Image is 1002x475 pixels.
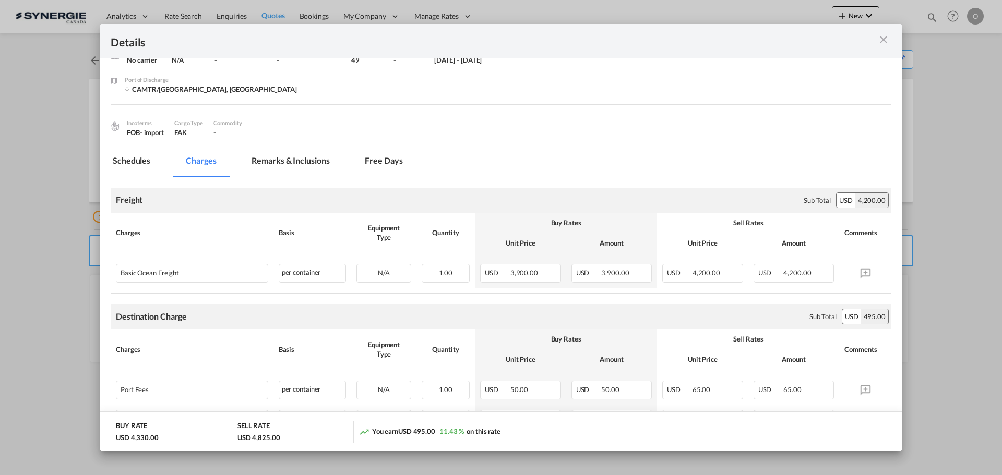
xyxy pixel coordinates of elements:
[809,312,837,321] div: Sub Total
[855,193,888,208] div: 4,200.00
[434,55,482,65] div: 12 Aug 2025 - 31 Aug 2025
[566,233,658,253] th: Amount
[279,345,347,354] div: Basis
[576,269,600,277] span: USD
[480,218,652,227] div: Buy Rates
[839,213,891,253] th: Comments
[378,269,390,277] span: N/A
[237,433,280,442] div: USD 4,825.00
[116,421,147,433] div: BUY RATE
[359,427,500,437] div: You earn on this rate
[748,233,840,253] th: Amount
[116,311,187,322] div: Destination Charge
[116,345,268,354] div: Charges
[140,128,164,137] div: - import
[279,264,347,283] div: per container
[758,269,782,277] span: USD
[213,128,216,137] span: -
[356,223,411,242] div: Equipment Type
[439,385,453,394] span: 1.00
[601,269,629,277] span: 3,900.00
[125,84,297,94] div: CAMTR/Montreal, QC
[100,148,426,177] md-pagination-wrapper: Use the left and right arrow keys to navigate between tabs
[279,410,347,429] div: per container
[356,340,411,359] div: Equipment Type
[173,148,229,177] md-tab-item: Charges
[485,385,509,394] span: USD
[576,385,600,394] span: USD
[566,349,658,370] th: Amount
[121,264,228,277] div: Basic Ocean Freight
[174,118,203,128] div: Cargo Type
[783,385,802,394] span: 65.00
[748,349,840,370] th: Amount
[125,75,297,84] div: Port of Discharge
[475,233,566,253] th: Unit Price
[279,381,347,399] div: per container
[693,269,720,277] span: 4,200.00
[111,34,813,47] div: Details
[480,334,652,344] div: Buy Rates
[237,421,270,433] div: SELL RATE
[439,269,453,277] span: 1.00
[127,55,161,65] div: No carrier
[422,228,470,237] div: Quantity
[378,385,390,394] span: N/A
[601,385,619,394] span: 50.00
[662,334,834,344] div: Sell Rates
[116,194,142,205] div: Freight
[121,381,228,394] div: Port Fees
[657,349,748,370] th: Unit Price
[693,385,711,394] span: 65.00
[213,118,242,128] div: Commodity
[861,309,888,324] div: 495.00
[475,349,566,370] th: Unit Price
[783,269,811,277] span: 4,200.00
[398,427,435,435] span: USD 495.00
[667,385,691,394] span: USD
[279,228,347,237] div: Basis
[439,427,464,435] span: 11.43 %
[100,148,163,177] md-tab-item: Schedules
[837,193,855,208] div: USD
[109,120,121,132] img: cargo.png
[277,55,341,65] div: -
[842,309,861,324] div: USD
[758,385,782,394] span: USD
[127,128,164,137] div: FOB
[839,329,891,370] th: Comments
[116,433,159,442] div: USD 4,330.00
[667,269,691,277] span: USD
[510,269,538,277] span: 3,900.00
[174,128,203,137] div: FAK
[510,385,529,394] span: 50.00
[172,56,184,64] span: N/A
[422,345,470,354] div: Quantity
[351,55,383,65] div: 49
[662,218,834,227] div: Sell Rates
[214,55,266,65] div: -
[352,148,415,177] md-tab-item: Free days
[485,269,509,277] span: USD
[804,196,831,205] div: Sub Total
[100,24,902,452] md-dialog: Port of Loading ...
[877,33,890,46] md-icon: icon-close m-3 fg-AAA8AD cursor
[657,233,748,253] th: Unit Price
[393,55,424,65] div: -
[116,228,268,237] div: Charges
[121,410,228,423] div: Drayage
[127,118,164,128] div: Incoterms
[239,148,342,177] md-tab-item: Remarks & Inclusions
[359,427,369,437] md-icon: icon-trending-up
